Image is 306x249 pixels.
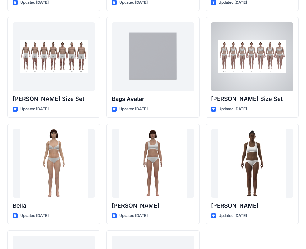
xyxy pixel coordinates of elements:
p: Updated [DATE] [20,213,49,219]
p: [PERSON_NAME] Size Set [211,95,293,103]
p: Bags Avatar [112,95,194,103]
a: Gabrielle [211,129,293,198]
a: Bags Avatar [112,22,194,91]
a: Oliver Size Set [13,22,95,91]
a: Olivia Size Set [211,22,293,91]
p: [PERSON_NAME] Size Set [13,95,95,103]
p: [PERSON_NAME] [211,201,293,210]
p: Updated [DATE] [219,106,247,112]
p: Updated [DATE] [219,213,247,219]
p: [PERSON_NAME] [112,201,194,210]
p: Bella [13,201,95,210]
p: Updated [DATE] [119,213,148,219]
p: Updated [DATE] [119,106,148,112]
p: Updated [DATE] [20,106,49,112]
a: Emma [112,129,194,198]
a: Bella [13,129,95,198]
